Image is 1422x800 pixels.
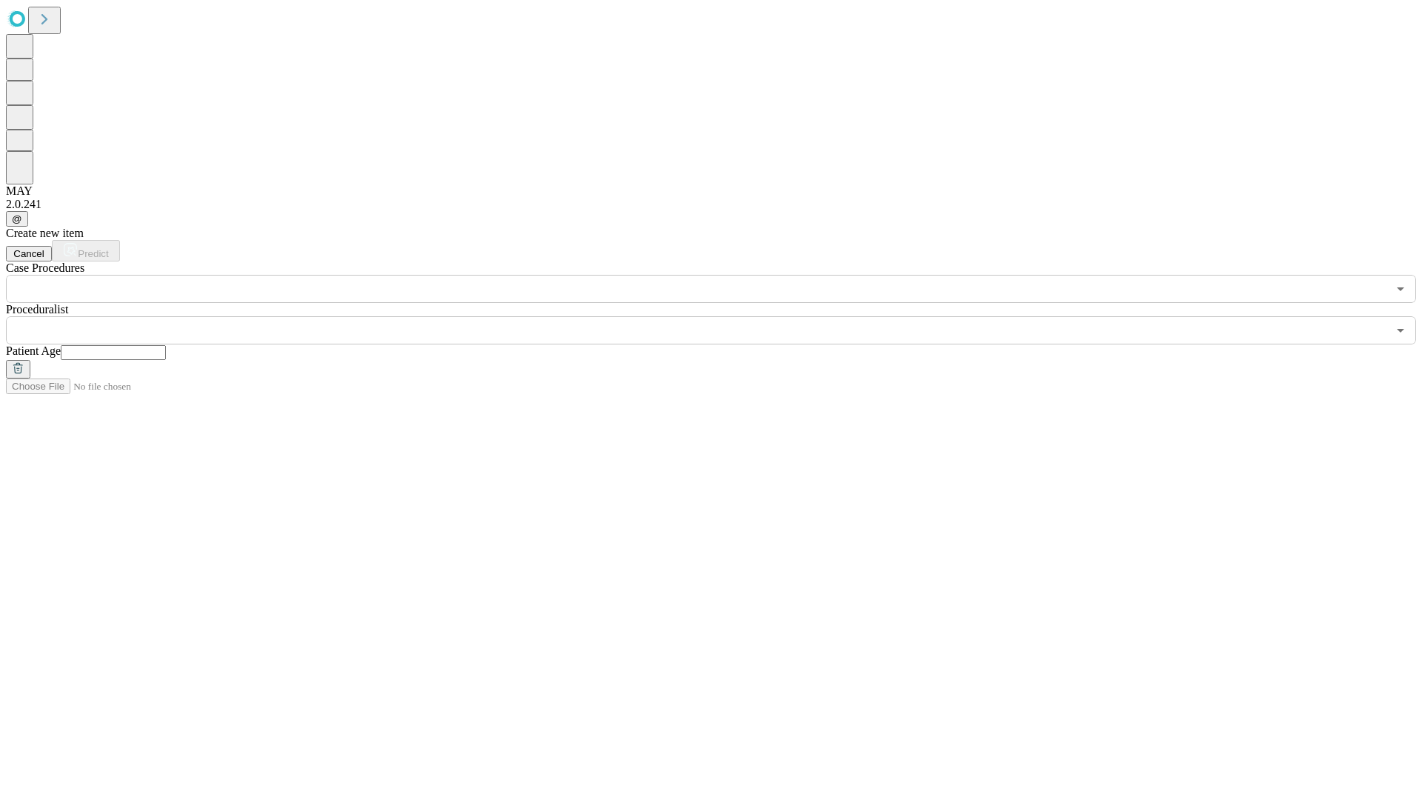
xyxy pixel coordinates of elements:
[6,227,84,239] span: Create new item
[6,246,52,261] button: Cancel
[78,248,108,259] span: Predict
[6,184,1416,198] div: MAY
[6,344,61,357] span: Patient Age
[6,261,84,274] span: Scheduled Procedure
[6,211,28,227] button: @
[1390,279,1411,299] button: Open
[1390,320,1411,341] button: Open
[12,213,22,224] span: @
[13,248,44,259] span: Cancel
[6,198,1416,211] div: 2.0.241
[52,240,120,261] button: Predict
[6,303,68,316] span: Proceduralist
